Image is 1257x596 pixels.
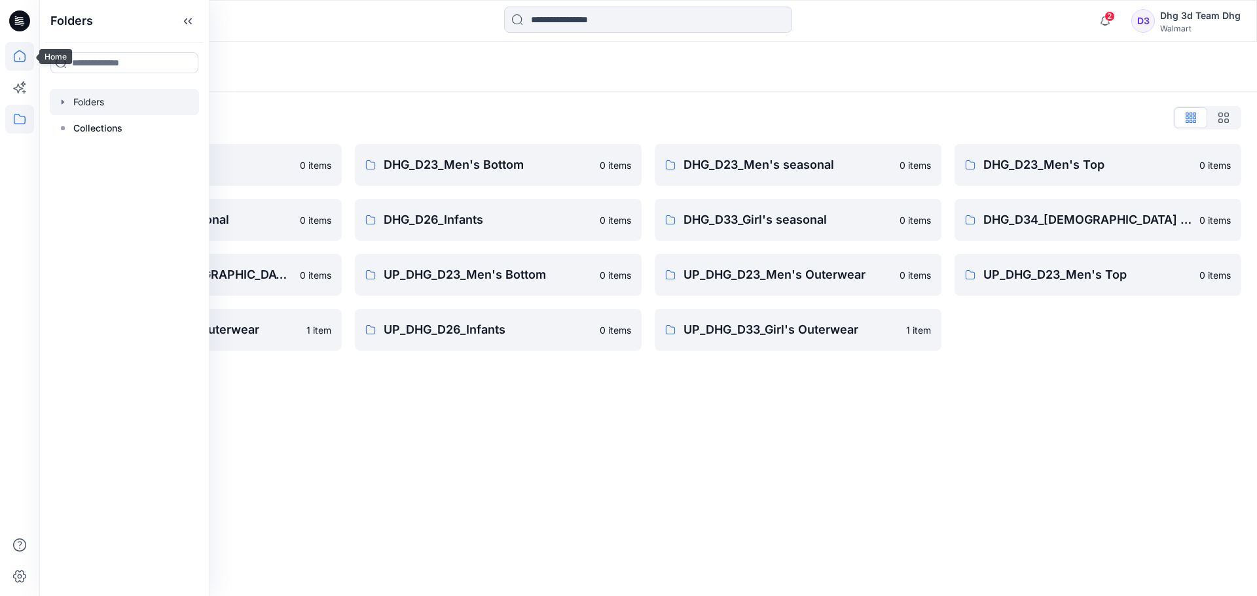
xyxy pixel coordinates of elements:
[900,268,931,282] p: 0 items
[355,199,642,241] a: DHG_D26_Infants0 items
[1131,9,1155,33] div: D3
[906,323,931,337] p: 1 item
[655,144,941,186] a: DHG_D23_Men's seasonal0 items
[955,254,1241,296] a: UP_DHG_D23_Men's Top0 items
[600,158,631,172] p: 0 items
[355,254,642,296] a: UP_DHG_D23_Men's Bottom0 items
[355,144,642,186] a: DHG_D23_Men's Bottom0 items
[683,211,892,229] p: DHG_D33_Girl's seasonal
[955,144,1241,186] a: DHG_D23_Men's Top0 items
[355,309,642,351] a: UP_DHG_D26_Infants0 items
[384,211,592,229] p: DHG_D26_Infants
[300,268,331,282] p: 0 items
[600,213,631,227] p: 0 items
[384,321,592,339] p: UP_DHG_D26_Infants
[1104,11,1115,22] span: 2
[600,268,631,282] p: 0 items
[306,323,331,337] p: 1 item
[300,158,331,172] p: 0 items
[1199,158,1231,172] p: 0 items
[73,120,122,136] p: Collections
[900,213,931,227] p: 0 items
[384,156,592,174] p: DHG_D23_Men's Bottom
[600,323,631,337] p: 0 items
[955,199,1241,241] a: DHG_D34_[DEMOGRAPHIC_DATA] seasonal0 items
[655,254,941,296] a: UP_DHG_D23_Men's Outerwear0 items
[983,266,1192,284] p: UP_DHG_D23_Men's Top
[900,158,931,172] p: 0 items
[655,309,941,351] a: UP_DHG_D33_Girl's Outerwear1 item
[1199,268,1231,282] p: 0 items
[983,211,1192,229] p: DHG_D34_[DEMOGRAPHIC_DATA] seasonal
[983,156,1192,174] p: DHG_D23_Men's Top
[683,321,898,339] p: UP_DHG_D33_Girl's Outerwear
[300,213,331,227] p: 0 items
[1199,213,1231,227] p: 0 items
[683,156,892,174] p: DHG_D23_Men's seasonal
[384,266,592,284] p: UP_DHG_D23_Men's Bottom
[1160,24,1241,33] div: Walmart
[655,199,941,241] a: DHG_D33_Girl's seasonal0 items
[683,266,892,284] p: UP_DHG_D23_Men's Outerwear
[1160,8,1241,24] div: Dhg 3d Team Dhg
